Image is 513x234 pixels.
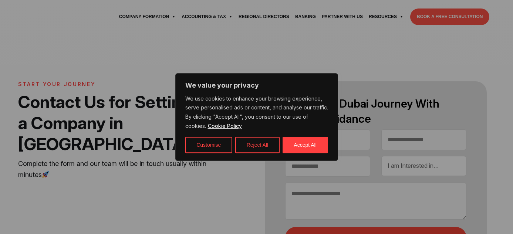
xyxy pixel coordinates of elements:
[235,137,280,153] button: Reject All
[283,137,328,153] button: Accept All
[185,94,328,131] p: We use cookies to enhance your browsing experience, serve personalised ads or content, and analys...
[175,73,338,161] div: We value your privacy
[207,122,242,129] a: Cookie Policy
[185,81,328,90] p: We value your privacy
[185,137,232,153] button: Customise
